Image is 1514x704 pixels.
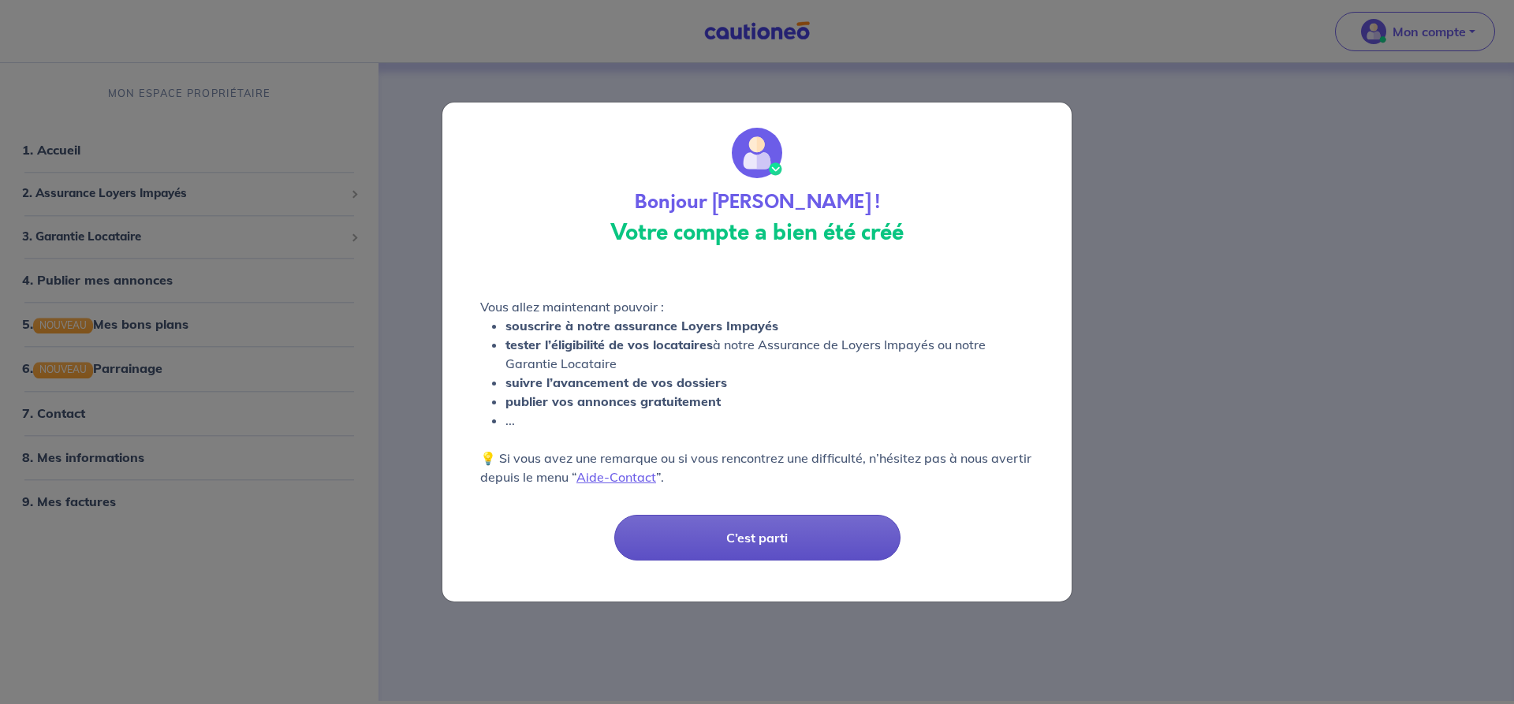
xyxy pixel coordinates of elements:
[505,393,721,409] strong: publier vos annonces gratuitement
[505,374,727,390] strong: suivre l’avancement de vos dossiers
[614,515,901,561] button: C’est parti
[505,318,778,333] strong: souscrire à notre assurance Loyers Impayés
[732,128,782,178] img: wallet_circle
[576,469,656,485] a: Aide-Contact
[610,217,904,248] strong: Votre compte a bien été créé
[505,335,1034,373] li: à notre Assurance de Loyers Impayés ou notre Garantie Locataire
[505,337,713,352] strong: tester l’éligibilité de vos locataires
[635,191,880,214] h4: Bonjour [PERSON_NAME] !
[480,449,1034,486] p: 💡 Si vous avez une remarque ou si vous rencontrez une difficulté, n’hésitez pas à nous avertir de...
[480,297,1034,316] p: Vous allez maintenant pouvoir :
[505,411,1034,430] li: ...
